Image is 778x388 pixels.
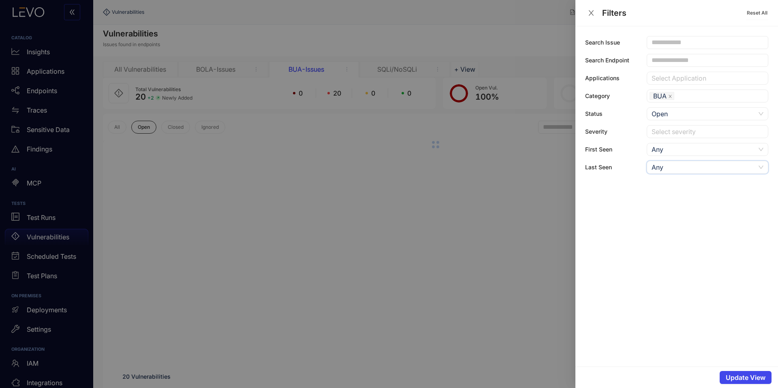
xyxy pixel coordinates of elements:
button: Reset All [746,6,768,19]
span: close [588,9,595,17]
div: Filters [602,9,746,17]
span: BUA [653,92,667,100]
button: Close [585,9,597,17]
label: Severity [585,128,607,135]
div: Any [652,161,755,173]
span: Open [652,108,763,120]
label: First Seen [585,146,612,153]
div: Any [652,143,755,156]
label: Search Issue [585,39,620,46]
label: Last Seen [585,164,612,171]
button: Update View [720,371,772,384]
label: Category [585,93,610,99]
label: Applications [585,75,620,81]
label: Status [585,111,603,117]
span: BUA [650,92,674,100]
span: Reset All [747,10,767,16]
span: Update View [726,374,765,381]
label: Search Endpoint [585,57,629,64]
span: close [668,94,672,99]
